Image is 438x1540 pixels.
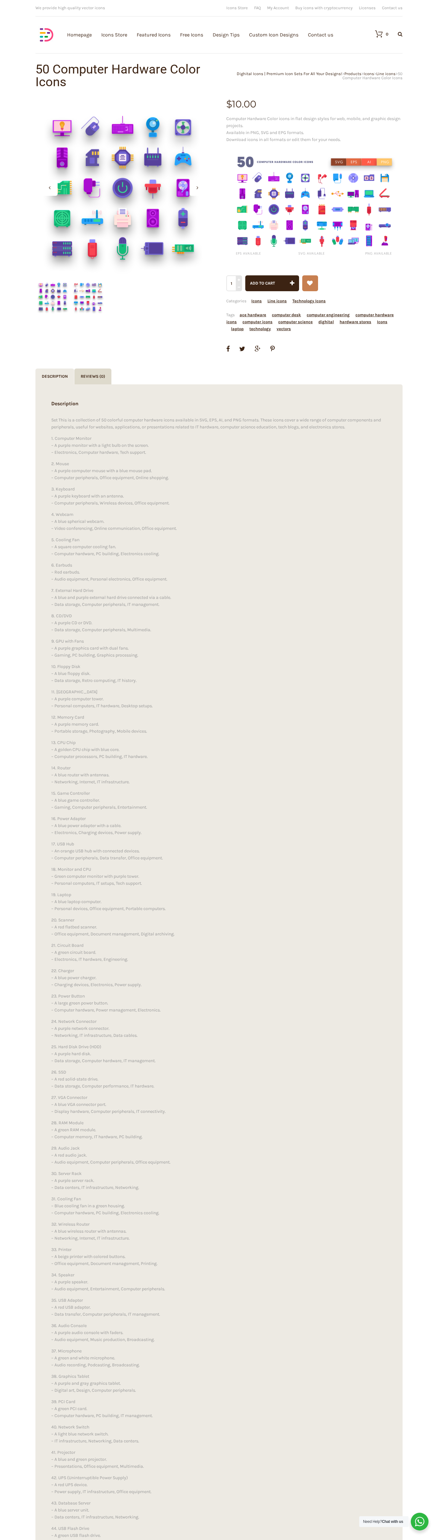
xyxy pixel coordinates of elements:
a: dighital [318,319,334,324]
p: 24. Network Connector – A purple network connector. – Networking, IT infrastructure, Data cables. [51,1018,387,1039]
a: Reviews (0) [74,369,111,384]
img: Computer Hardware Color Icons Cover [71,279,106,314]
img: Computer Hardware Color icons png/svg/eps [226,148,403,265]
a: Products [344,71,361,76]
a: computer engineering [307,312,350,317]
p: 15. Game Controller – A blue game controller. – Gaming, Computer peripherals, Entertainment. [51,790,387,811]
a: Description [35,369,74,384]
span: We provide high quality vector icons [35,5,105,10]
h1: 50 Computer Hardware Color Icons [35,63,219,88]
a: My Account [267,6,289,10]
p: 6. Earbuds – Red earbuds. – Audio equipment, Personal electronics, Office equipment. [51,562,387,583]
div: 0 [386,32,388,36]
a: Icons Store [226,6,248,10]
strong: Chat with us [382,1519,403,1524]
p: 43. Database Server – A blue server unit. – Data centers, IT infrastructure, Networking. [51,1500,387,1521]
a: ace hardware [240,312,266,317]
p: 22. Charger – A blue power charger. – Charging devices, Electronics, Power supply. [51,967,387,988]
p: 14. Router – A blue router with antennas. – Networking, Internet, IT infrastructure. [51,765,387,786]
a: computer icons [242,319,272,324]
a: Icons [251,298,262,303]
p: 39. PCI Card – A green PCI card. – Computer hardware, PC building, IT management. [51,1398,387,1419]
a: technology [249,326,271,331]
p: 23. Power Button – A large green power button. – Computer hardware, Power management, Electronics. [51,993,387,1014]
span: Tags [226,312,394,331]
a: Buy icons with cryptocurrency [295,6,353,10]
img: Computer-Hardware-Color-Icons_ Shop-2 [35,99,212,276]
p: Computer Hardware Color icons in flat design styles for web, mobile, and graphic design projects.... [226,115,403,143]
p: 2. Mouse – A purple computer mouse with a blue mouse pad. – Computer peripherals, Office equipmen... [51,460,387,481]
p: 12. Memory Card – A purple memory card. – Portable storage, Photography, Mobile devices. [51,714,387,735]
a: Licenses [359,6,376,10]
span: Need Help? [363,1519,403,1524]
input: Qty [226,275,241,291]
span: 50 Computer Hardware Color Icons [342,71,403,80]
p: 4. Webcam – A blue spherical webcam. – Video conferencing, Online communication, Office equipment. [51,511,387,532]
a: Dighital Icons | Premium Icon Sets For All Your Designs! [237,71,342,76]
a: computer desk [272,312,301,317]
p: 11. [GEOGRAPHIC_DATA] – A purple computer tower. – Personal computers, IT hardware, Desktop setups. [51,689,387,709]
a: Contact us [382,6,403,10]
p: 17. USB Hub – An orange USB hub with connected devices. – Computer peripherals, Data transfer, Of... [51,841,387,862]
p: 42. UPS (Uninterruptible Power Supply) – A red UPS device. – Power supply, IT infrastructure, Off... [51,1474,387,1495]
p: 9. GPU with Fans – A purple graphics card with dual fans. – Gaming, PC building, Graphics process... [51,638,387,659]
p: 25. Hard Disk Drive (HDD) – A purple hard disk. – Data storage, Computer hardware, IT management. [51,1043,387,1064]
p: 13. CPU Chip – A golden CPU chip with blue core. – Computer processors, PC building, IT hardware. [51,739,387,760]
p: Set This is a collection of 50 colorful computer hardware icons available in SVG, EPS, AI, and PN... [51,417,387,431]
bdi: 10.00 [226,98,256,110]
p: 28. RAM Module – A green RAM module. – Computer memory, IT hardware, PC building. [51,1120,387,1140]
p: 29. Audio Jack – A red audio jack. – Audio equipment, Computer peripherals, Office equipment. [51,1145,387,1166]
img: Computer Hardware Color Icons [35,279,71,314]
a: laptop [231,326,244,331]
a: Icons [377,319,387,324]
p: 30. Server Rack – A purple server rack. – Data centers, IT infrastructure, Networking. [51,1170,387,1191]
p: 27. VGA Connector – A blue VGA connector port. – Display hardware, Computer peripherals, IT conne... [51,1094,387,1115]
p: 3. Keyboard – A purple keyboard with an antenna. – Computer peripherals, Wireless devices, Office... [51,486,387,507]
p: 21. Circuit Board – A green circuit board. – Electronics, IT hardware, Engineering. [51,942,387,963]
a: FAQ [254,6,261,10]
p: 41. Projector – A blue and green projector. – Presentations, Office equipment, Multimedia. [51,1449,387,1470]
p: 20. Scanner – A red flatbed scanner. – Office equipment, Document management, Digital archiving. [51,917,387,938]
a: Icons [364,71,374,76]
p: 34. Speaker – A purple speaker. – Audio equipment, Entertainment, Computer peripherals. [51,1272,387,1293]
p: 31. Cooling Fan – Blue cooling fan in a green housing. – Computer hardware, PC building, Electron... [51,1196,387,1216]
span: Categories [226,298,326,303]
a: Line icons [376,71,396,76]
p: 19. Laptop – A blue laptop computer. – Personal devices, Office equipment, Portable computers. [51,891,387,912]
p: 32. Wireless Router – A blue wireless router with antennas. – Networking, Internet, IT infrastruc... [51,1221,387,1242]
p: 10. Floppy Disk – A blue floppy disk. – Data storage, Retro computing, IT history. [51,663,387,684]
p: 1. Computer Monitor – A purple monitor with a light bulb on the screen. – Electronics, Computer h... [51,435,387,456]
span: $ [226,98,232,110]
p: 5. Cooling Fan – A square computer cooling fan. – Computer hardware, PC building, Electronics coo... [51,536,387,557]
a: Technology Icons [292,298,326,303]
p: 38. Graphics Tablet – A purple and gray graphics tablet. – Digital art, Design, Computer peripher... [51,1373,387,1394]
p: 8. CD/DVD – A purple CD or DVD. – Data storage, Computer peripherals, Multimedia. [51,613,387,633]
p: 36. Audio Console – A purple audio console with faders. – Audio equipment, Music production, Broa... [51,1322,387,1343]
button: Add to cart [245,275,299,291]
a: hardware stores [340,319,371,324]
p: 40. Network Switch – A light blue network switch. – IT infrastructure, Networking, Data centers. [51,1424,387,1445]
p: 26. SSD – A red solid-state drive. – Data storage, Computer performance, IT hardware. [51,1069,387,1090]
p: 7. External Hard Drive – A blue and purple external hard drive connected via a cable. – Data stor... [51,587,387,608]
p: 16. Power Adapter – A blue power adapter with a cable. – Electronics, Charging devices, Power sup... [51,815,387,836]
h2: Description [51,400,387,407]
a: Line icons [267,298,287,303]
span: Add to cart [250,281,275,286]
a: 0 [369,30,388,38]
p: 37. Microphone – A green and white microphone. – Audio recording, Podcasting, Broadcasting. [51,1348,387,1369]
div: > > > > [219,72,403,80]
p: 35. USB Adapter – A red USB adapter. – Data transfer, Computer peripherals, IT management. [51,1297,387,1318]
a: vectors [277,326,291,331]
a: computer science [278,319,313,324]
p: 33. Printer – A beige printer with colored buttons. – Office equipment, Document management, Prin... [51,1246,387,1267]
p: 18. Monitor and CPU – Green computer monitor with purple tower. – Personal computers, IT setups, ... [51,866,387,887]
